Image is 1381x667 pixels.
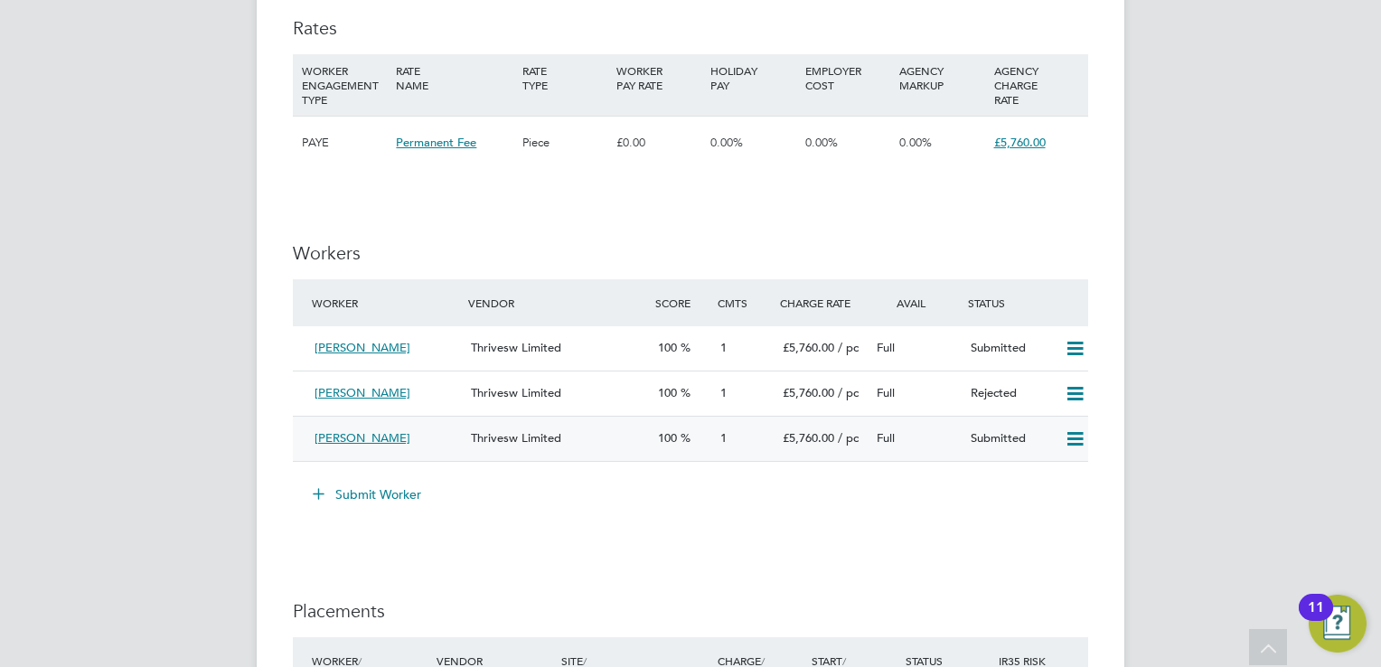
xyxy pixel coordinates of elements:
span: 0.00% [710,135,743,150]
div: Status [963,287,1088,319]
span: Full [877,385,895,400]
span: Full [877,430,895,446]
div: AGENCY CHARGE RATE [990,54,1084,116]
span: [PERSON_NAME] [315,385,410,400]
span: Thrivesw Limited [471,430,561,446]
div: Submitted [963,333,1057,363]
span: £5,760.00 [783,385,834,400]
div: Submitted [963,424,1057,454]
button: Submit Worker [300,480,436,509]
h3: Rates [293,16,1088,40]
span: 100 [658,430,677,446]
span: 0.00% [805,135,838,150]
span: 1 [720,430,727,446]
div: £0.00 [612,117,706,169]
div: Vendor [464,287,651,319]
h3: Placements [293,599,1088,623]
div: Score [651,287,713,319]
span: £5,760.00 [783,340,834,355]
span: Thrivesw Limited [471,385,561,400]
div: HOLIDAY PAY [706,54,800,101]
div: Piece [518,117,612,169]
span: £5,760.00 [783,430,834,446]
h3: Workers [293,241,1088,265]
span: / pc [838,385,859,400]
div: RATE NAME [391,54,517,101]
div: Avail [869,287,963,319]
span: 0.00% [899,135,932,150]
div: Rejected [963,379,1057,409]
div: 11 [1308,607,1324,631]
span: 100 [658,385,677,400]
span: 1 [720,340,727,355]
div: WORKER PAY RATE [612,54,706,101]
div: PAYE [297,117,391,169]
span: Full [877,340,895,355]
div: WORKER ENGAGEMENT TYPE [297,54,391,116]
div: RATE TYPE [518,54,612,101]
button: Open Resource Center, 11 new notifications [1309,595,1367,653]
div: Worker [307,287,464,319]
div: AGENCY MARKUP [895,54,989,101]
span: Thrivesw Limited [471,340,561,355]
div: Cmts [713,287,775,319]
span: 100 [658,340,677,355]
span: £5,760.00 [994,135,1046,150]
div: EMPLOYER COST [801,54,895,101]
span: 1 [720,385,727,400]
span: Permanent Fee [396,135,476,150]
span: / pc [838,430,859,446]
div: Charge Rate [775,287,869,319]
span: [PERSON_NAME] [315,340,410,355]
span: [PERSON_NAME] [315,430,410,446]
span: / pc [838,340,859,355]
